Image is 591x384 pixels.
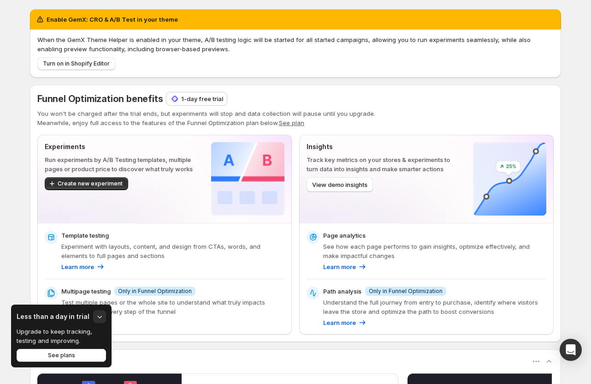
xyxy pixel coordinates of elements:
h2: Enable GemX: CRO & A/B Test in your theme [47,15,178,24]
p: See how each page performs to gain insights, optimize effectively, and make impactful changes [323,242,546,260]
span: See plans [48,352,75,359]
img: Experiments [211,142,284,216]
p: 1-day free trial [181,94,223,103]
button: Create new experiment [45,177,128,190]
h3: Less than a day in trial [17,312,89,321]
span: Create new experiment [58,180,123,187]
p: Learn more [323,318,356,327]
p: Experiment with layouts, content, and design from CTAs, words, and elements to full pages and sec... [61,242,284,260]
p: Multipage testing [61,287,111,296]
p: Learn more [323,262,356,271]
div: Open Intercom Messenger [560,339,582,361]
p: You won't be charged after the trial ends, but experiments will stop and data collection will pau... [37,109,554,118]
p: When the GemX Theme Helper is enabled in your theme, A/B testing logic will be started for all st... [37,35,554,54]
button: Turn on in Shopify Editor [37,57,115,70]
button: See plans [17,349,106,362]
img: 1-day free trial [170,94,179,103]
p: Learn more [61,262,94,271]
button: See plan [279,119,304,126]
img: Insights [473,142,546,216]
p: Meanwhile, enjoy full access to the features of the Funnel Optimization plan below. [37,118,554,127]
p: Path analysis [323,287,361,296]
span: Only in Funnel Optimization [369,288,443,295]
a: Learn more [323,262,367,271]
p: Run experiments by A/B Testing templates, multiple pages or product price to discover what truly ... [45,155,196,174]
span: Funnel Optimization benefits [37,93,163,104]
span: Only in Funnel Optimization [118,288,192,295]
a: Learn more [323,318,367,327]
a: Learn more [61,262,105,271]
p: Template testing [61,231,109,240]
p: Experiments [45,142,196,151]
span: Turn on in Shopify Editor [43,60,110,67]
p: Insights [307,142,458,151]
p: Test multiple pages or the whole site to understand what truly impacts conversions at every step ... [61,298,284,316]
p: Page analytics [323,231,366,240]
span: View demo insights [312,180,367,189]
p: Understand the full journey from entry to purchase, identify where visitors leave the store and o... [323,298,546,316]
button: View demo insights [307,177,373,192]
p: Track key metrics on your stores & experiments to turn data into insights and make smarter actions [307,155,458,174]
p: Upgrade to keep tracking, testing and improving. [17,327,106,345]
